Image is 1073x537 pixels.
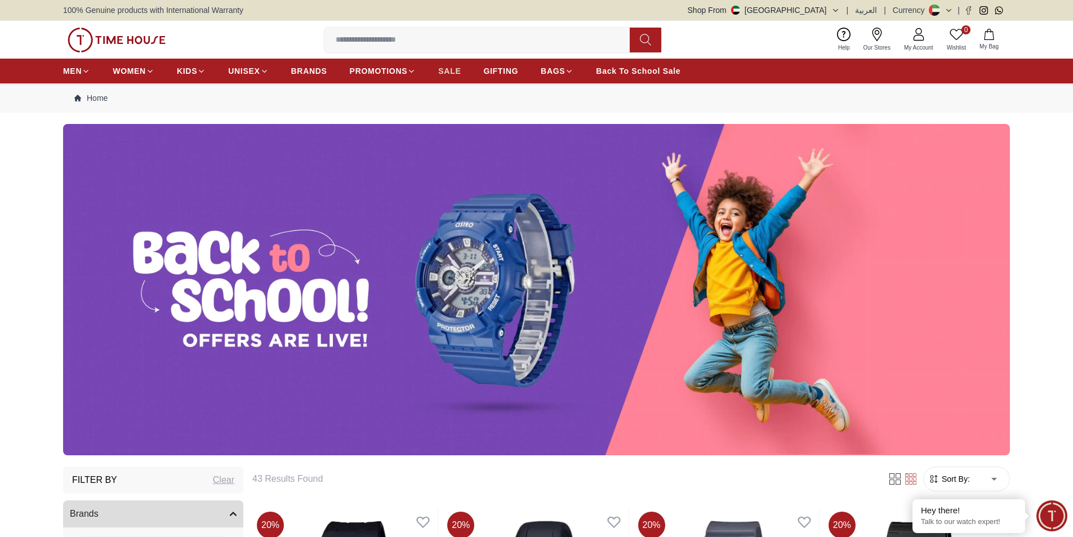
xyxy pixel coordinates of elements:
span: UNISEX [228,65,260,77]
a: BAGS [541,61,573,81]
a: Back To School Sale [596,61,680,81]
a: Our Stores [857,25,897,54]
img: ... [68,28,166,52]
span: Back To School Sale [596,65,680,77]
a: Facebook [964,6,973,15]
div: Hey there! [921,505,1017,516]
span: BRANDS [291,65,327,77]
a: UNISEX [228,61,268,81]
div: Chat Widget [1036,500,1067,531]
a: Home [74,92,108,104]
img: ... [63,124,1010,455]
span: | [847,5,849,16]
span: BAGS [541,65,565,77]
a: BRANDS [291,61,327,81]
span: 0 [961,25,970,34]
span: GIFTING [483,65,518,77]
span: MEN [63,65,82,77]
span: SALE [438,65,461,77]
span: Sort By: [940,473,970,485]
div: Clear [213,473,234,487]
a: MEN [63,61,90,81]
span: KIDS [177,65,197,77]
span: | [884,5,886,16]
img: United Arab Emirates [731,6,740,15]
div: Currency [893,5,929,16]
a: Whatsapp [995,6,1003,15]
span: PROMOTIONS [350,65,408,77]
span: My Bag [975,42,1003,51]
nav: Breadcrumb [63,83,1010,113]
a: PROMOTIONS [350,61,416,81]
a: Instagram [979,6,988,15]
span: 100% Genuine products with International Warranty [63,5,243,16]
a: Help [831,25,857,54]
a: KIDS [177,61,206,81]
span: Brands [70,507,99,521]
span: Wishlist [942,43,970,52]
span: WOMEN [113,65,146,77]
button: My Bag [973,26,1005,53]
button: Shop From[GEOGRAPHIC_DATA] [688,5,840,16]
button: Brands [63,500,243,527]
span: | [958,5,960,16]
span: Help [834,43,854,52]
a: WOMEN [113,61,154,81]
span: My Account [900,43,938,52]
a: SALE [438,61,461,81]
button: العربية [855,5,877,16]
h3: Filter By [72,473,117,487]
button: Sort By: [928,473,970,485]
p: Talk to our watch expert! [921,517,1017,527]
a: 0Wishlist [940,25,973,54]
a: GIFTING [483,61,518,81]
h6: 43 Results Found [252,472,874,486]
span: Our Stores [859,43,895,52]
